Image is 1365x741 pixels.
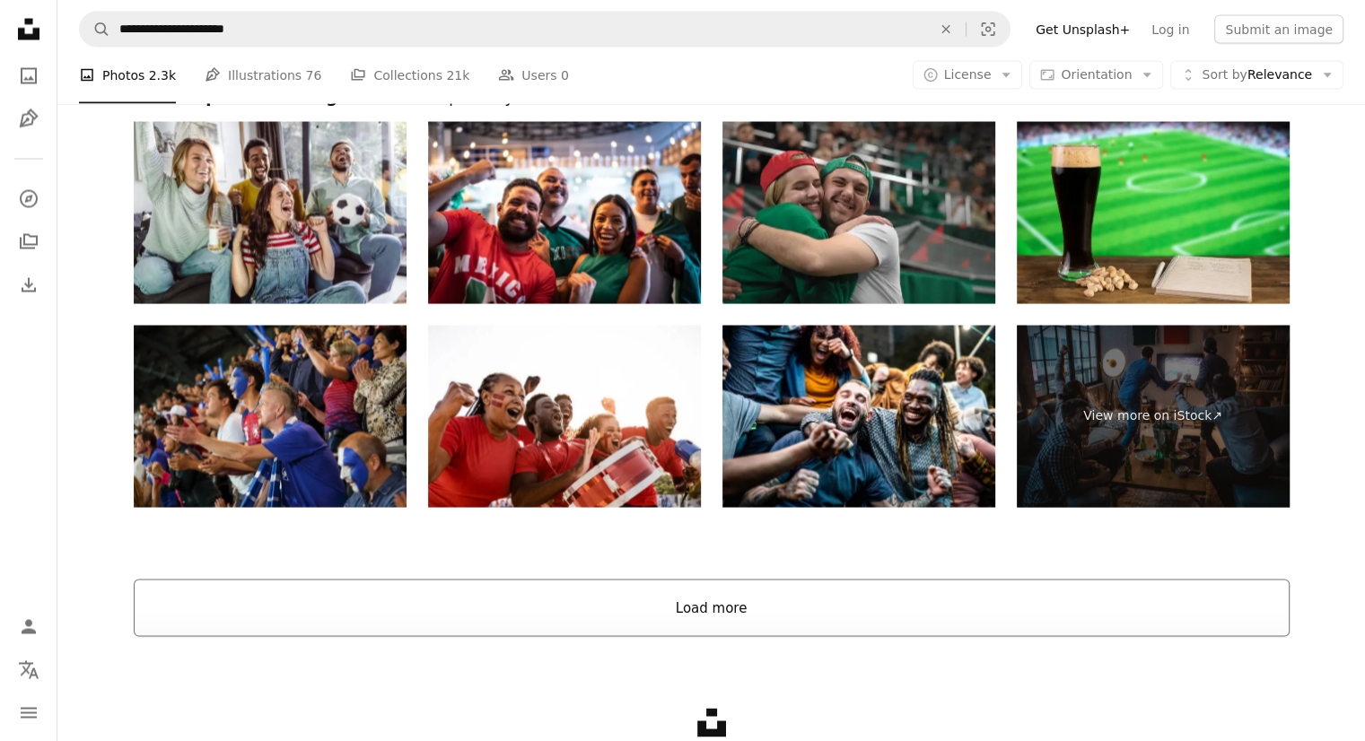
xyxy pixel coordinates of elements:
a: Illustrations [11,100,47,136]
span: Sort by [1202,67,1247,82]
a: Users 0 [498,47,569,104]
button: Load more [134,579,1290,636]
button: Submit an image [1214,14,1343,43]
img: A glass of dark beer, pistachioson with notepad on the background of football stadium. With copy ... [1017,121,1290,303]
a: Get Unsplash+ [1025,14,1141,43]
a: Explore [11,180,47,216]
button: Sort byRelevance [1170,61,1343,90]
span: 0 [561,65,569,85]
a: Collections [11,223,47,259]
span: License [944,67,992,82]
a: Log in / Sign up [11,608,47,644]
img: Friends at home watching sports match [134,121,407,303]
button: Orientation [1029,61,1163,90]
a: Log in [1141,14,1200,43]
a: Photos [11,57,47,93]
button: Search Unsplash [80,12,110,46]
span: 21k [446,65,469,85]
img: Friends watching a sports game and celebrating outdoors [722,325,995,507]
img: Excited football fans in club's colors [134,325,407,507]
span: Relevance [1202,66,1312,84]
a: Home — Unsplash [11,11,47,50]
img: African football fans having fun cheering their favorite team - Soccer sport entertainment concept [428,325,701,507]
span: 76 [306,65,322,85]
button: Visual search [967,12,1010,46]
a: Illustrations 76 [205,47,321,104]
a: Download History [11,266,47,302]
button: License [913,61,1023,90]
span: Orientation [1061,67,1132,82]
a: View more on iStock↗ [1017,325,1290,507]
button: Menu [11,694,47,730]
button: Language [11,651,47,687]
img: Mexican fans celebrating a goal in soccer game at bar [428,121,701,303]
a: Collections 21k [350,47,469,104]
button: Clear [926,12,966,46]
img: Loving couple hug at sport stadium. Happy fans lovers smile tribune. Nice date. [722,121,995,303]
form: Find visuals sitewide [79,11,1011,47]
